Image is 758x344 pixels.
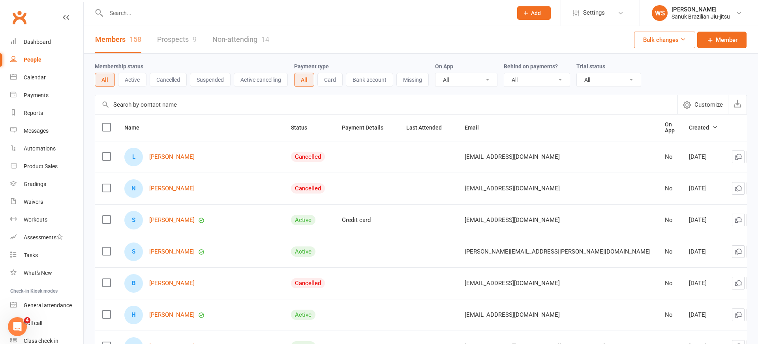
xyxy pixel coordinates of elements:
[665,217,675,224] div: No
[234,73,288,87] button: Active cancelling
[665,248,675,255] div: No
[150,73,187,87] button: Cancelled
[291,123,316,132] button: Status
[190,73,231,87] button: Suspended
[24,39,51,45] div: Dashboard
[10,104,83,122] a: Reports
[689,185,718,192] div: [DATE]
[294,63,329,70] label: Payment type
[291,215,315,225] div: Active
[10,69,83,86] a: Calendar
[24,270,52,276] div: What's New
[342,123,392,132] button: Payment Details
[24,128,49,134] div: Messages
[24,92,49,98] div: Payments
[129,35,141,43] div: 158
[95,63,143,70] label: Membership status
[465,124,488,131] span: Email
[24,145,56,152] div: Automations
[435,63,453,70] label: On App
[634,32,695,48] button: Bulk changes
[10,122,83,140] a: Messages
[689,154,718,160] div: [DATE]
[665,185,675,192] div: No
[149,248,195,255] a: [PERSON_NAME]
[294,73,314,87] button: All
[465,123,488,132] button: Email
[291,152,325,162] div: Cancelled
[118,73,146,87] button: Active
[149,217,195,224] a: [PERSON_NAME]
[291,310,315,320] div: Active
[8,317,27,336] iframe: Intercom live chat
[291,183,325,194] div: Cancelled
[24,181,46,187] div: Gradings
[24,110,43,116] div: Reports
[406,124,450,131] span: Last Attended
[10,229,83,246] a: Assessments
[10,297,83,314] a: General attendance kiosk mode
[10,264,83,282] a: What's New
[689,248,718,255] div: [DATE]
[694,100,723,109] span: Customize
[24,320,42,326] div: Roll call
[193,35,197,43] div: 9
[697,32,747,48] a: Member
[24,252,38,258] div: Tasks
[291,246,315,257] div: Active
[504,63,558,70] label: Behind on payments?
[652,5,668,21] div: WS
[396,73,429,87] button: Missing
[104,8,507,19] input: Search...
[149,185,195,192] a: [PERSON_NAME]
[291,278,325,288] div: Cancelled
[124,148,143,166] div: Lexi
[517,6,551,20] button: Add
[124,211,143,229] div: Simon
[10,175,83,193] a: Gradings
[342,124,392,131] span: Payment Details
[672,6,730,13] div: [PERSON_NAME]
[342,217,392,224] div: Credit card
[149,154,195,160] a: [PERSON_NAME]
[689,124,718,131] span: Created
[689,312,718,318] div: [DATE]
[24,163,58,169] div: Product Sales
[689,123,718,132] button: Created
[24,56,41,63] div: People
[10,86,83,104] a: Payments
[10,51,83,69] a: People
[10,140,83,158] a: Automations
[124,306,143,324] div: Hannah
[10,158,83,175] a: Product Sales
[95,95,677,114] input: Search by contact name
[24,74,46,81] div: Calendar
[157,26,197,53] a: Prospects9
[465,149,560,164] span: [EMAIL_ADDRESS][DOMAIN_NAME]
[665,312,675,318] div: No
[465,244,651,259] span: [PERSON_NAME][EMAIL_ADDRESS][PERSON_NAME][DOMAIN_NAME]
[10,33,83,51] a: Dashboard
[9,8,29,27] a: Clubworx
[10,314,83,332] a: Roll call
[95,26,141,53] a: Members158
[124,179,143,198] div: Natalie
[24,199,43,205] div: Waivers
[465,212,560,227] span: [EMAIL_ADDRESS][DOMAIN_NAME]
[665,280,675,287] div: No
[716,35,737,45] span: Member
[665,154,675,160] div: No
[658,115,682,141] th: On App
[406,123,450,132] button: Last Attended
[124,274,143,293] div: Brooke
[346,73,393,87] button: Bank account
[24,234,63,241] div: Assessments
[689,280,718,287] div: [DATE]
[583,4,605,22] span: Settings
[24,302,72,308] div: General attendance
[465,307,560,322] span: [EMAIL_ADDRESS][DOMAIN_NAME]
[576,63,605,70] label: Trial status
[24,216,47,223] div: Workouts
[465,181,560,196] span: [EMAIL_ADDRESS][DOMAIN_NAME]
[261,35,269,43] div: 14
